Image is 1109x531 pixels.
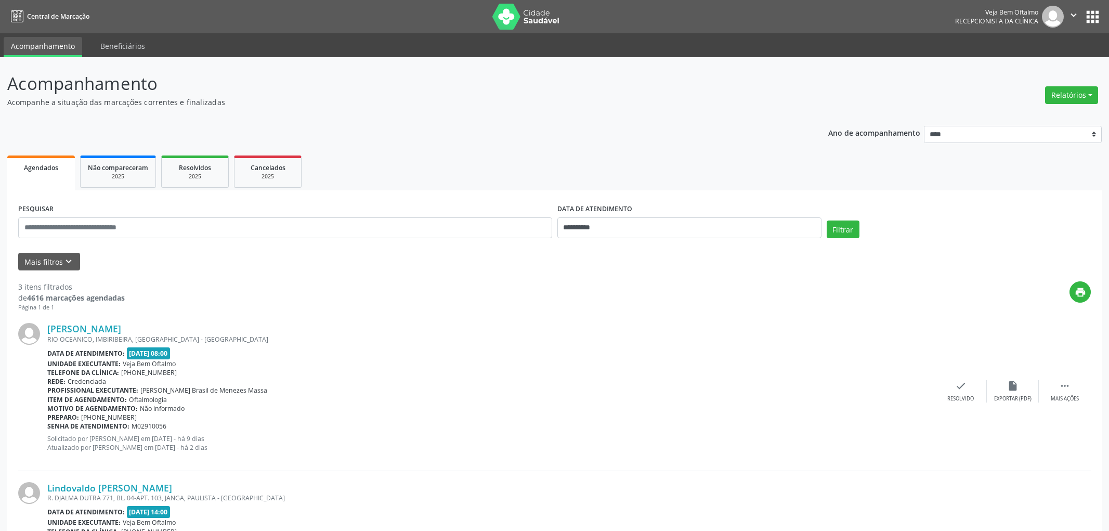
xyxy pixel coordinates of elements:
span: Não informado [140,404,185,413]
div: Resolvido [947,395,974,403]
span: Oftalmologia [129,395,167,404]
button: Relatórios [1045,86,1098,104]
div: Página 1 de 1 [18,303,125,312]
span: [PHONE_NUMBER] [81,413,137,422]
b: Item de agendamento: [47,395,127,404]
span: Agendados [24,163,58,172]
div: Veja Bem Oftalmo [955,8,1038,17]
img: img [1042,6,1064,28]
span: [DATE] 08:00 [127,347,171,359]
button: Filtrar [827,221,859,238]
div: 2025 [169,173,221,180]
p: Acompanhamento [7,71,774,97]
span: Não compareceram [88,163,148,172]
div: Mais ações [1051,395,1079,403]
span: Cancelados [251,163,285,172]
b: Motivo de agendamento: [47,404,138,413]
b: Unidade executante: [47,359,121,368]
span: [PERSON_NAME] Brasil de Menezes Massa [140,386,267,395]
b: Senha de atendimento: [47,422,129,431]
i: insert_drive_file [1007,380,1019,392]
i:  [1059,380,1071,392]
p: Acompanhe a situação das marcações correntes e finalizadas [7,97,774,108]
div: de [18,292,125,303]
b: Data de atendimento: [47,508,125,516]
div: Exportar (PDF) [994,395,1032,403]
button: print [1069,281,1091,303]
span: M02910056 [132,422,166,431]
b: Telefone da clínica: [47,368,119,377]
div: 2025 [242,173,294,180]
a: Central de Marcação [7,8,89,25]
span: Recepcionista da clínica [955,17,1038,25]
button: apps [1084,8,1102,26]
div: 2025 [88,173,148,180]
b: Rede: [47,377,66,386]
strong: 4616 marcações agendadas [27,293,125,303]
i: check [955,380,967,392]
p: Solicitado por [PERSON_NAME] em [DATE] - há 9 dias Atualizado por [PERSON_NAME] em [DATE] - há 2 ... [47,434,935,452]
span: Central de Marcação [27,12,89,21]
button: Mais filtroskeyboard_arrow_down [18,253,80,271]
b: Data de atendimento: [47,349,125,358]
div: R. DJALMA DUTRA 771, BL. 04-APT. 103, JANGA, PAULISTA - [GEOGRAPHIC_DATA] [47,494,935,502]
p: Ano de acompanhamento [828,126,920,139]
a: Lindovaldo [PERSON_NAME] [47,482,172,494]
b: Profissional executante: [47,386,138,395]
a: [PERSON_NAME] [47,323,121,334]
span: Veja Bem Oftalmo [123,359,176,368]
span: [DATE] 14:00 [127,506,171,518]
a: Beneficiários [93,37,152,55]
span: Veja Bem Oftalmo [123,518,176,527]
i: keyboard_arrow_down [63,256,74,267]
div: 3 itens filtrados [18,281,125,292]
span: [PHONE_NUMBER] [121,368,177,377]
img: img [18,323,40,345]
label: DATA DE ATENDIMENTO [557,201,632,217]
i:  [1068,9,1079,21]
i: print [1075,287,1086,298]
img: img [18,482,40,504]
a: Acompanhamento [4,37,82,57]
b: Preparo: [47,413,79,422]
span: Credenciada [68,377,106,386]
b: Unidade executante: [47,518,121,527]
span: Resolvidos [179,163,211,172]
div: RIO OCEANICO, IMBIRIBEIRA, [GEOGRAPHIC_DATA] - [GEOGRAPHIC_DATA] [47,335,935,344]
label: PESQUISAR [18,201,54,217]
button:  [1064,6,1084,28]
